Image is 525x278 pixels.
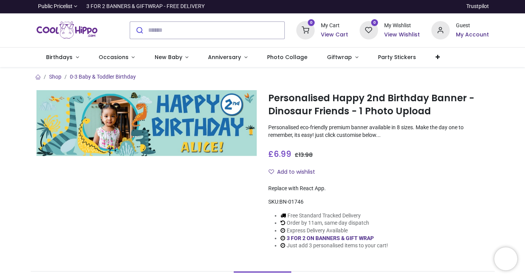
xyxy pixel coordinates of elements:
[208,53,241,61] span: Anniversary
[89,48,145,67] a: Occasions
[299,151,313,159] span: 13.98
[36,3,78,10] a: Public Pricelist
[279,199,304,205] span: BN-01746
[86,3,205,10] div: 3 FOR 2 BANNERS & GIFTWRAP - FREE DELIVERY
[327,53,352,61] span: Giftwrap
[155,53,182,61] span: New Baby
[70,74,136,80] a: 0-3 Baby & Toddler Birthday
[268,198,489,206] div: SKU:
[378,53,416,61] span: Party Stickers
[274,148,291,160] span: 6.99
[384,31,420,39] a: View Wishlist
[281,242,388,250] li: Just add 3 personalised items to your cart!
[36,20,98,41] a: Logo of Cool Hippo
[99,53,129,61] span: Occasions
[281,219,388,227] li: Order by 11am, same day dispatch
[269,169,274,174] i: Add to wishlist
[287,235,374,241] a: 3 FOR 2 ON BANNERS & GIFT WRAP
[321,22,348,30] div: My Cart
[268,166,322,179] button: Add to wishlistAdd to wishlist
[268,124,489,139] p: Personalised eco-friendly premium banner available in 8 sizes. Make the day one to remember, its ...
[49,74,61,80] a: Shop
[130,22,148,39] button: Submit
[308,19,315,26] sup: 0
[384,22,420,30] div: My Wishlist
[46,53,73,61] span: Birthdays
[268,148,291,160] span: £
[36,48,89,67] a: Birthdays
[456,31,489,39] a: My Account
[36,20,98,41] img: Cool Hippo
[317,48,368,67] a: Giftwrap
[267,53,307,61] span: Photo Collage
[281,227,388,235] li: Express Delivery Available
[268,185,489,192] div: Replace with React App.
[296,26,315,33] a: 0
[494,247,517,270] iframe: Brevo live chat
[466,3,489,10] a: Trustpilot
[321,31,348,39] a: View Cart
[281,212,388,220] li: Free Standard Tracked Delivery
[360,26,378,33] a: 0
[456,22,489,30] div: Guest
[38,3,73,10] span: Public Pricelist
[371,19,378,26] sup: 0
[198,48,258,67] a: Anniversary
[36,90,257,156] img: Personalised Happy 2nd Birthday Banner - Dinosaur Friends - 1 Photo Upload
[268,92,489,118] h1: Personalised Happy 2nd Birthday Banner - Dinosaur Friends - 1 Photo Upload
[145,48,198,67] a: New Baby
[295,151,313,159] span: £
